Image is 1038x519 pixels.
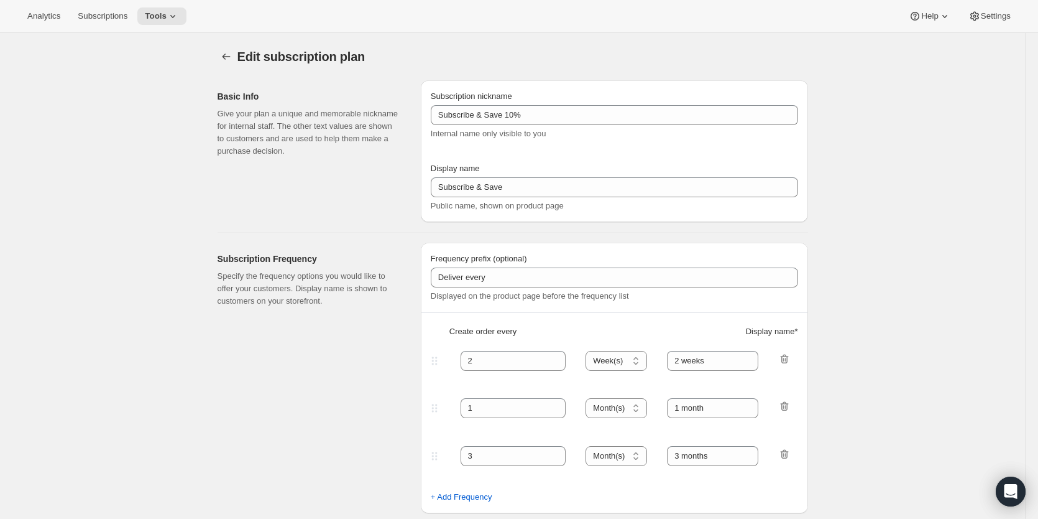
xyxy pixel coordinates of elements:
span: Analytics [27,11,60,21]
span: Internal name only visible to you [431,129,546,138]
span: Edit subscription plan [237,50,365,63]
span: Frequency prefix (optional) [431,254,527,263]
span: Settings [981,11,1011,21]
h2: Subscription Frequency [218,253,401,265]
span: Public name, shown on product page [431,201,564,210]
p: Specify the frequency options you would like to offer your customers. Display name is shown to cu... [218,270,401,307]
input: 1 month [667,398,758,418]
button: Subscription plans [218,48,235,65]
input: Deliver every [431,268,798,288]
span: Displayed on the product page before the frequency list [431,291,629,301]
span: Subscription nickname [431,91,512,101]
button: Analytics [20,7,68,25]
p: Give your plan a unique and memorable nickname for internal staff. The other text values are show... [218,108,401,157]
h2: Basic Info [218,90,401,103]
input: Subscribe & Save [431,105,798,125]
span: Display name [431,164,480,173]
span: Create order every [449,325,517,338]
span: Help [921,11,938,21]
input: 1 month [667,446,758,466]
div: Open Intercom Messenger [996,477,1026,507]
input: 1 month [667,351,758,371]
span: Subscriptions [78,11,127,21]
button: Subscriptions [70,7,135,25]
span: + Add Frequency [431,491,492,503]
span: Display name * [746,325,798,338]
span: Tools [145,11,167,21]
button: + Add Frequency [423,487,500,507]
button: Tools [137,7,186,25]
button: Settings [961,7,1018,25]
input: Subscribe & Save [431,177,798,197]
button: Help [901,7,958,25]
